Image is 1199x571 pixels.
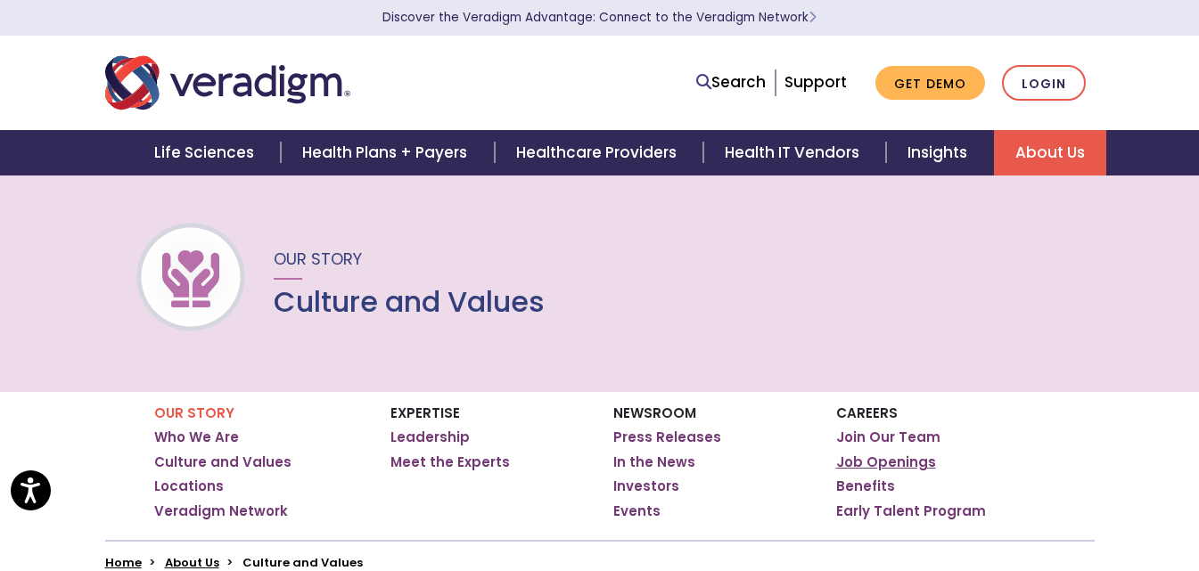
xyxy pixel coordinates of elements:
a: About Us [994,130,1106,175]
a: Login [1002,65,1086,102]
a: Meet the Experts [390,453,510,471]
a: About Us [165,554,219,571]
a: Support [784,71,847,93]
h1: Culture and Values [274,285,545,319]
a: Press Releases [613,428,721,446]
a: In the News [613,453,695,471]
a: Discover the Veradigm Advantage: Connect to the Veradigm NetworkLearn More [382,9,817,26]
a: Benefits [836,477,895,495]
a: Job Openings [836,453,936,471]
a: Events [613,502,661,520]
a: Culture and Values [154,453,292,471]
a: Search [696,70,766,94]
a: Locations [154,477,224,495]
a: Join Our Team [836,428,940,446]
a: Home [105,554,142,571]
span: Our Story [274,248,362,270]
a: Healthcare Providers [495,130,703,175]
a: Health Plans + Payers [281,130,494,175]
a: Who We Are [154,428,239,446]
a: Life Sciences [133,130,281,175]
a: Veradigm Network [154,502,288,520]
a: Insights [886,130,994,175]
a: Get Demo [875,66,985,101]
a: Leadership [390,428,470,446]
a: Health IT Vendors [703,130,886,175]
span: Learn More [809,9,817,26]
a: Early Talent Program [836,502,986,520]
a: Investors [613,477,679,495]
img: Veradigm logo [105,53,350,112]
